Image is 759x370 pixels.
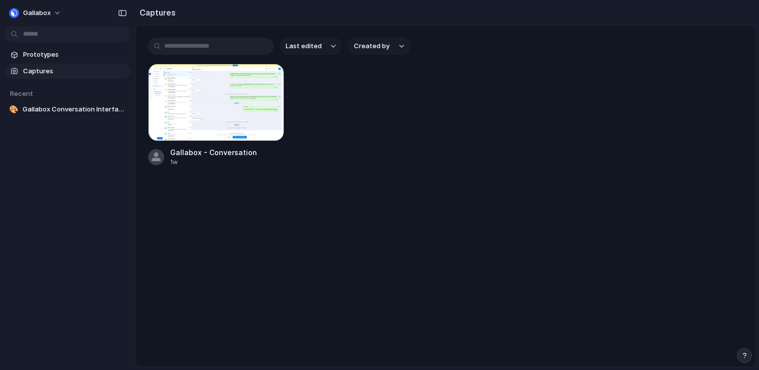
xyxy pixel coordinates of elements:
[354,41,390,51] span: Created by
[170,147,284,158] span: Gallabox - Conversation
[286,41,322,51] span: Last edited
[10,89,33,97] span: Recent
[5,102,131,117] a: 🎨Gallabox Conversation Interface with Call Icon
[348,38,410,55] button: Created by
[170,158,284,167] div: 1w
[280,38,342,55] button: Last edited
[5,64,131,79] a: Captures
[23,8,51,18] span: Gallabox
[136,7,176,19] h2: Captures
[5,5,66,21] button: Gallabox
[23,50,126,60] span: Prototypes
[9,104,19,114] div: 🎨
[5,47,131,62] a: Prototypes
[23,104,126,114] span: Gallabox Conversation Interface with Call Icon
[23,66,126,76] span: Captures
